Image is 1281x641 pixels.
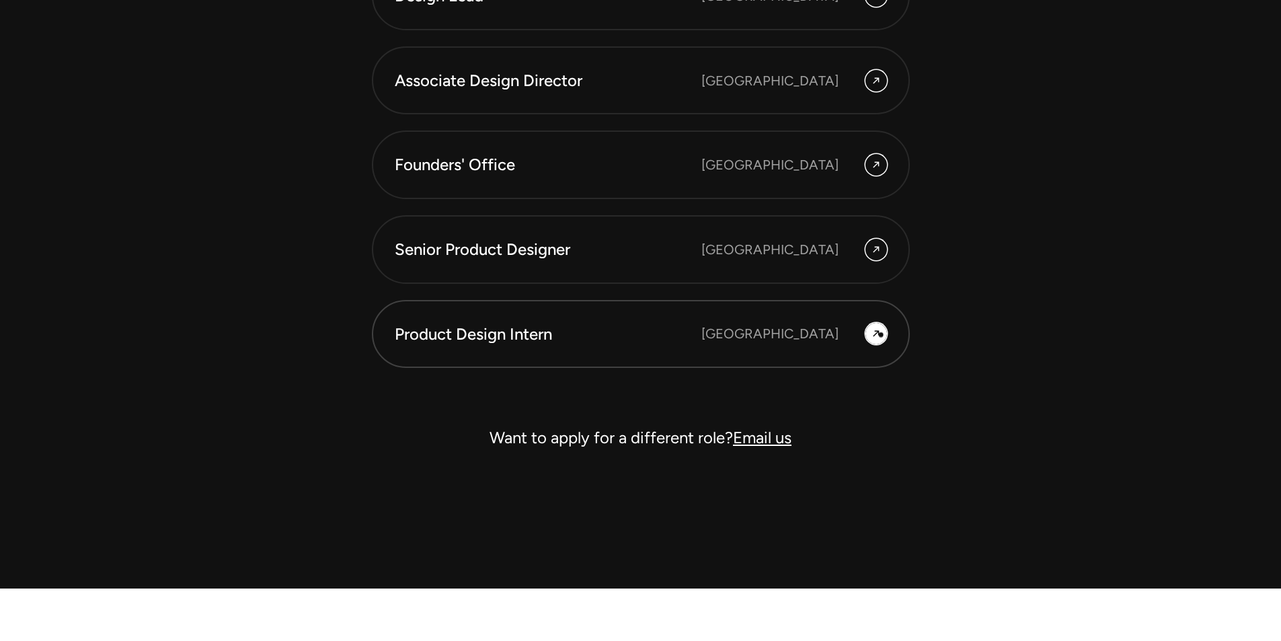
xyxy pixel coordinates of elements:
[372,46,910,115] a: Associate Design Director [GEOGRAPHIC_DATA]
[372,300,910,369] a: Product Design Intern [GEOGRAPHIC_DATA]
[395,238,701,261] div: Senior Product Designer
[701,239,839,260] div: [GEOGRAPHIC_DATA]
[372,215,910,284] a: Senior Product Designer [GEOGRAPHIC_DATA]
[372,130,910,199] a: Founders' Office [GEOGRAPHIC_DATA]
[701,71,839,91] div: [GEOGRAPHIC_DATA]
[701,324,839,344] div: [GEOGRAPHIC_DATA]
[395,153,701,176] div: Founders' Office
[733,428,791,447] a: Email us
[372,422,910,454] div: Want to apply for a different role?
[395,69,701,92] div: Associate Design Director
[395,323,701,346] div: Product Design Intern
[701,155,839,175] div: [GEOGRAPHIC_DATA]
